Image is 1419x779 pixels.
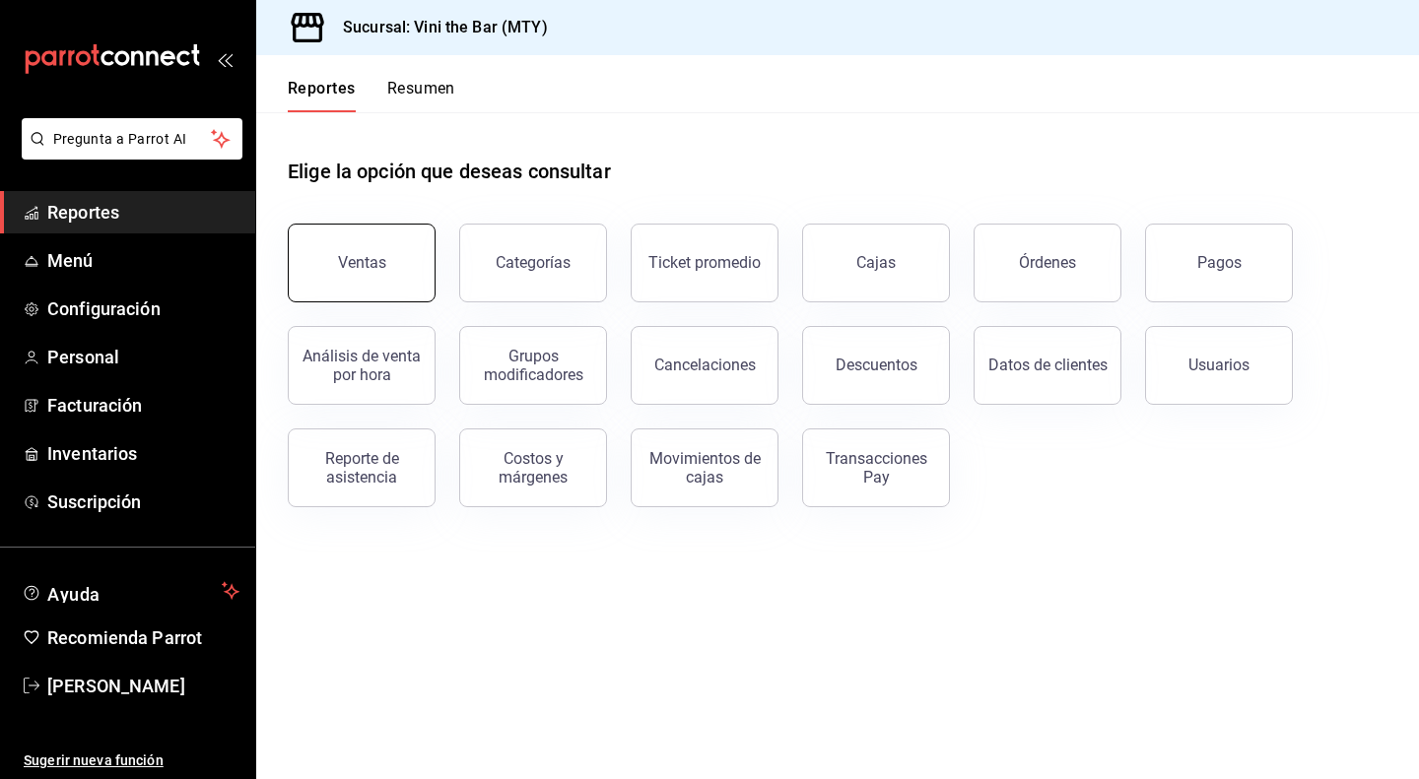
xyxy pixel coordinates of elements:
span: Reportes [47,199,239,226]
span: Configuración [47,295,239,322]
div: Ticket promedio [648,253,761,272]
button: Análisis de venta por hora [288,326,436,405]
button: Cancelaciones [631,326,778,405]
div: Descuentos [836,356,917,374]
div: Grupos modificadores [472,347,594,384]
button: Órdenes [974,224,1121,302]
button: Descuentos [802,326,950,405]
span: Menú [47,247,239,274]
a: Pregunta a Parrot AI [14,143,242,163]
div: Cancelaciones [654,356,756,374]
div: navigation tabs [288,79,455,112]
span: Pregunta a Parrot AI [53,129,212,150]
button: Movimientos de cajas [631,428,778,507]
div: Pagos [1197,253,1242,272]
button: Reporte de asistencia [288,428,436,507]
span: Inventarios [47,440,239,467]
button: Usuarios [1145,326,1293,405]
button: Resumen [387,79,455,112]
div: Categorías [496,253,571,272]
div: Costos y márgenes [472,449,594,487]
button: Categorías [459,224,607,302]
span: Personal [47,344,239,370]
h3: Sucursal: Vini the Bar (MTY) [327,16,548,39]
h1: Elige la opción que deseas consultar [288,157,611,186]
span: Recomienda Parrot [47,624,239,651]
button: Reportes [288,79,356,112]
div: Usuarios [1188,356,1250,374]
div: Reporte de asistencia [301,449,423,487]
span: Suscripción [47,488,239,515]
div: Transacciones Pay [815,449,937,487]
div: Ventas [338,253,386,272]
span: Sugerir nueva función [24,750,239,771]
button: Costos y márgenes [459,428,607,507]
button: Grupos modificadores [459,326,607,405]
div: Análisis de venta por hora [301,347,423,384]
button: Pregunta a Parrot AI [22,118,242,160]
button: Ticket promedio [631,224,778,302]
button: Datos de clientes [974,326,1121,405]
button: Ventas [288,224,436,302]
div: Órdenes [1019,253,1076,272]
span: [PERSON_NAME] [47,673,239,699]
div: Movimientos de cajas [643,449,766,487]
div: Cajas [856,251,897,275]
div: Datos de clientes [988,356,1108,374]
button: open_drawer_menu [217,51,233,67]
button: Transacciones Pay [802,428,950,507]
span: Facturación [47,392,239,419]
a: Cajas [802,224,950,302]
button: Pagos [1145,224,1293,302]
span: Ayuda [47,579,214,603]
